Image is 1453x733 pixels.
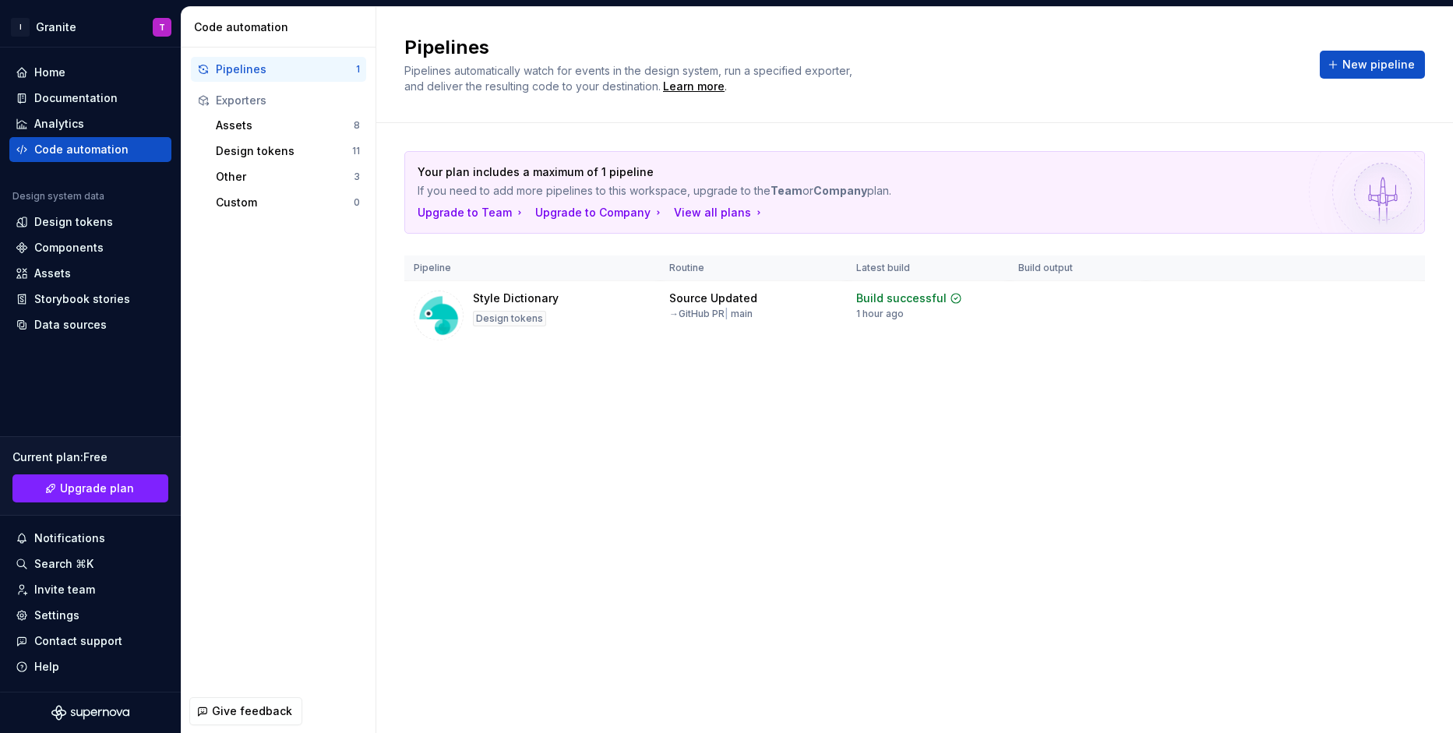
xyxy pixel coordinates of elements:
[34,214,113,230] div: Design tokens
[354,196,360,209] div: 0
[725,308,728,319] span: |
[216,118,354,133] div: Assets
[9,577,171,602] a: Invite team
[856,291,947,306] div: Build successful
[34,633,122,649] div: Contact support
[212,703,292,719] span: Give feedback
[9,603,171,628] a: Settings
[60,481,134,496] span: Upgrade plan
[847,255,1009,281] th: Latest build
[9,111,171,136] a: Analytics
[216,62,356,77] div: Pipelines
[354,119,360,132] div: 8
[210,190,366,215] button: Custom0
[856,308,904,320] div: 1 hour ago
[12,190,104,203] div: Design system data
[404,64,855,93] span: Pipelines automatically watch for events in the design system, run a specified exporter, and deli...
[34,65,65,80] div: Home
[11,18,30,37] div: I
[9,60,171,85] a: Home
[210,139,366,164] button: Design tokens11
[9,86,171,111] a: Documentation
[661,81,727,93] span: .
[210,164,366,189] button: Other3
[216,169,354,185] div: Other
[34,266,71,281] div: Assets
[660,255,847,281] th: Routine
[34,240,104,255] div: Components
[663,79,725,94] a: Learn more
[34,530,105,546] div: Notifications
[354,171,360,183] div: 3
[34,291,130,307] div: Storybook stories
[674,205,765,220] button: View all plans
[9,235,171,260] a: Components
[9,526,171,551] button: Notifications
[9,654,171,679] button: Help
[9,210,171,234] a: Design tokens
[159,21,165,33] div: T
[418,183,1303,199] p: If you need to add more pipelines to this workspace, upgrade to the or plan.
[34,582,95,597] div: Invite team
[404,35,1301,60] h2: Pipelines
[34,659,59,675] div: Help
[189,697,302,725] button: Give feedback
[669,308,753,320] div: → GitHub PR main
[669,291,757,306] div: Source Updated
[418,205,526,220] button: Upgrade to Team
[473,311,546,326] div: Design tokens
[34,608,79,623] div: Settings
[9,312,171,337] a: Data sources
[191,57,366,82] button: Pipelines1
[12,474,168,502] a: Upgrade plan
[34,142,129,157] div: Code automation
[3,10,178,44] button: IGraniteT
[36,19,76,35] div: Granite
[194,19,369,35] div: Code automation
[34,90,118,106] div: Documentation
[9,137,171,162] a: Code automation
[9,552,171,576] button: Search ⌘K
[9,287,171,312] a: Storybook stories
[9,261,171,286] a: Assets
[216,195,354,210] div: Custom
[535,205,665,220] button: Upgrade to Company
[34,556,93,572] div: Search ⌘K
[356,63,360,76] div: 1
[473,291,559,306] div: Style Dictionary
[12,449,168,465] div: Current plan : Free
[216,143,352,159] div: Design tokens
[1320,51,1425,79] button: New pipeline
[418,164,1303,180] p: Your plan includes a maximum of 1 pipeline
[404,255,660,281] th: Pipeline
[34,317,107,333] div: Data sources
[210,113,366,138] button: Assets8
[813,184,867,197] strong: Company
[34,116,84,132] div: Analytics
[1342,57,1415,72] span: New pipeline
[352,145,360,157] div: 11
[9,629,171,654] button: Contact support
[1009,255,1146,281] th: Build output
[216,93,360,108] div: Exporters
[771,184,802,197] strong: Team
[51,705,129,721] svg: Supernova Logo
